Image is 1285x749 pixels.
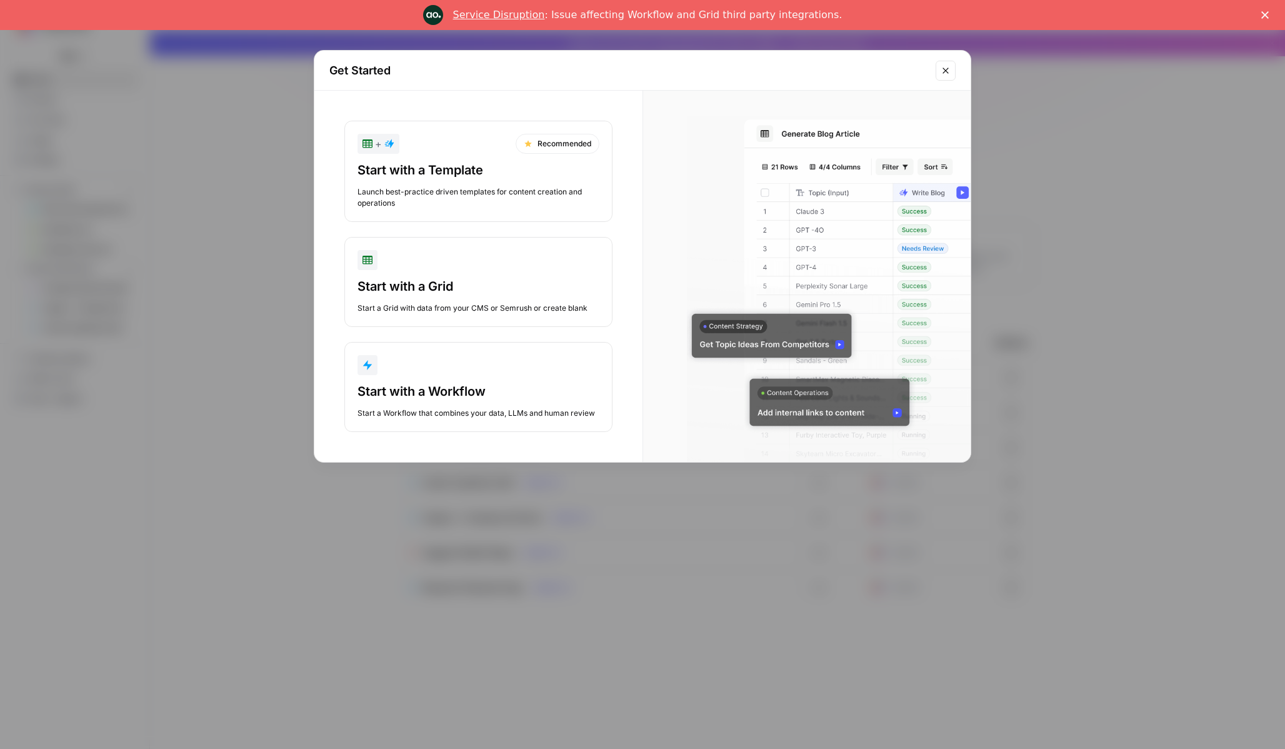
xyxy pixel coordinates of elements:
div: Recommended [516,134,599,154]
div: Start with a Workflow [357,383,599,400]
div: + [362,136,394,151]
a: Service Disruption [453,9,545,21]
button: +RecommendedStart with a TemplateLaunch best-practice driven templates for content creation and o... [344,121,612,222]
div: Start a Grid with data from your CMS or Semrush or create blank [357,303,599,314]
button: Start with a WorkflowStart a Workflow that combines your data, LLMs and human review [344,342,612,432]
button: Close modal [936,61,956,81]
div: Start a Workflow that combines your data, LLMs and human review [357,408,599,419]
div: Close [1261,11,1274,19]
div: : Issue affecting Workflow and Grid third party integrations. [453,9,842,21]
button: Start with a GridStart a Grid with data from your CMS or Semrush or create blank [344,237,612,327]
div: Start with a Template [357,161,599,179]
div: Launch best-practice driven templates for content creation and operations [357,186,599,209]
h2: Get Started [329,62,928,79]
img: Profile image for Engineering [423,5,443,25]
div: Start with a Grid [357,278,599,295]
